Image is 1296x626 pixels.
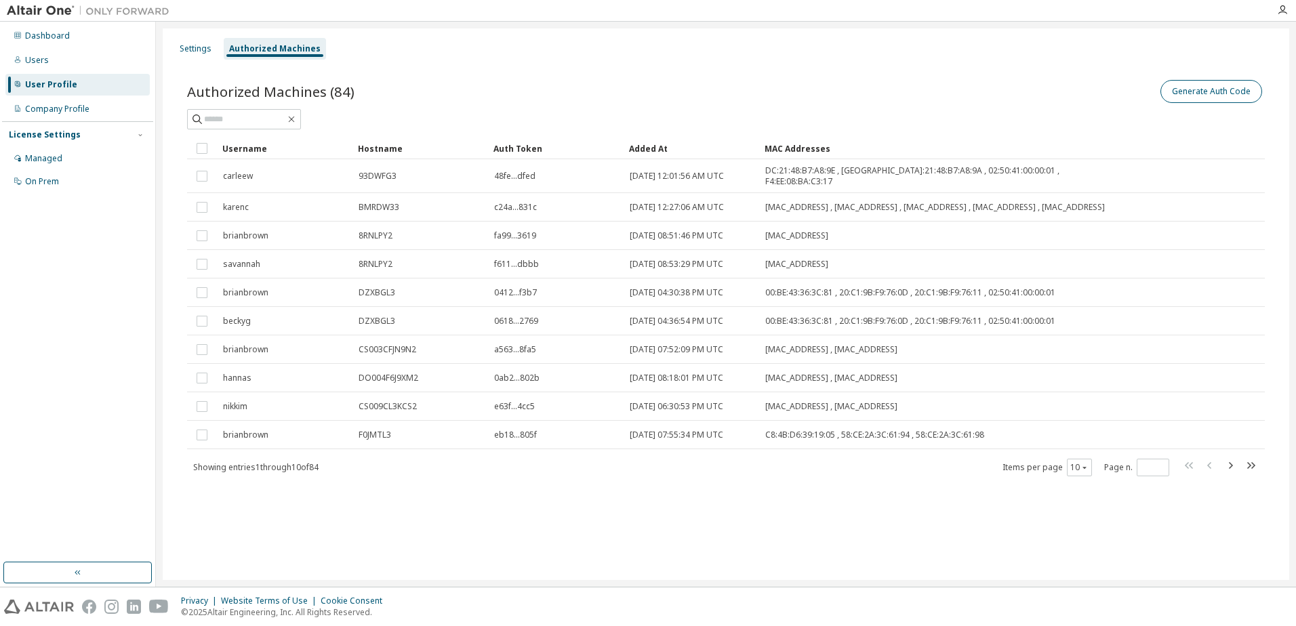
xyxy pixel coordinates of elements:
span: carleew [223,171,253,182]
button: Generate Auth Code [1160,80,1262,103]
span: [DATE] 08:18:01 PM UTC [630,373,723,383]
div: Website Terms of Use [221,596,321,606]
span: hannas [223,373,251,383]
span: Items per page [1003,459,1092,476]
span: [DATE] 12:27:06 AM UTC [630,202,724,213]
span: [MAC_ADDRESS] , [MAC_ADDRESS] , [MAC_ADDRESS] , [MAC_ADDRESS] , [MAC_ADDRESS] [765,202,1105,213]
span: a563...8fa5 [494,344,536,355]
span: 0618...2769 [494,316,538,327]
span: [DATE] 07:52:09 PM UTC [630,344,723,355]
div: Added At [629,138,754,159]
span: c24a...831c [494,202,537,213]
span: [MAC_ADDRESS] [765,230,828,241]
span: f611...dbbb [494,259,539,270]
img: Altair One [7,4,176,18]
div: User Profile [25,79,77,90]
span: DC:21:48:B7:A8:9E , [GEOGRAPHIC_DATA]:21:48:B7:A8:9A , 02:50:41:00:00:01 , F4:EE:08:BA:C3:17 [765,165,1122,187]
span: [DATE] 12:01:56 AM UTC [630,171,724,182]
span: [MAC_ADDRESS] [765,259,828,270]
span: beckyg [223,316,251,327]
div: Managed [25,153,62,164]
div: Dashboard [25,30,70,41]
span: 8RNLPY2 [359,230,392,241]
span: DZXBGL3 [359,316,395,327]
img: youtube.svg [149,600,169,614]
div: Users [25,55,49,66]
span: karenc [223,202,249,213]
span: [DATE] 06:30:53 PM UTC [630,401,723,412]
img: altair_logo.svg [4,600,74,614]
img: linkedin.svg [127,600,141,614]
span: F0JMTL3 [359,430,391,440]
span: brianbrown [223,344,268,355]
span: [DATE] 04:30:38 PM UTC [630,287,723,298]
span: C8:4B:D6:39:19:05 , 58:CE:2A:3C:61:94 , 58:CE:2A:3C:61:98 [765,430,984,440]
span: e63f...4cc5 [494,401,535,412]
span: [MAC_ADDRESS] , [MAC_ADDRESS] [765,344,897,355]
span: fa99...3619 [494,230,536,241]
span: brianbrown [223,287,268,298]
span: [DATE] 04:36:54 PM UTC [630,316,723,327]
span: [DATE] 07:55:34 PM UTC [630,430,723,440]
div: On Prem [25,176,59,187]
span: DZXBGL3 [359,287,395,298]
span: [DATE] 08:51:46 PM UTC [630,230,723,241]
img: facebook.svg [82,600,96,614]
div: Authorized Machines [229,43,321,54]
span: 0ab2...802b [494,373,540,383]
span: nikkim [223,401,247,412]
span: eb18...805f [494,430,537,440]
span: BMRDW33 [359,202,399,213]
img: instagram.svg [104,600,119,614]
span: [DATE] 08:53:29 PM UTC [630,259,723,270]
div: License Settings [9,129,81,140]
span: 93DWFG3 [359,171,397,182]
span: [MAC_ADDRESS] , [MAC_ADDRESS] [765,373,897,383]
span: DO004F6J9XM2 [359,373,418,383]
div: Auth Token [493,138,618,159]
div: Company Profile [25,104,89,114]
span: 00:BE:43:36:3C:81 , 20:C1:9B:F9:76:0D , 20:C1:9B:F9:76:11 , 02:50:41:00:00:01 [765,316,1055,327]
div: Username [222,138,347,159]
div: Privacy [181,596,221,606]
span: 48fe...dfed [494,171,535,182]
span: 00:BE:43:36:3C:81 , 20:C1:9B:F9:76:0D , 20:C1:9B:F9:76:11 , 02:50:41:00:00:01 [765,287,1055,298]
div: Settings [180,43,211,54]
span: Authorized Machines (84) [187,82,355,101]
span: brianbrown [223,230,268,241]
div: Cookie Consent [321,596,390,606]
span: 8RNLPY2 [359,259,392,270]
button: 10 [1070,462,1089,473]
span: CS009CL3KCS2 [359,401,417,412]
span: savannah [223,259,260,270]
span: [MAC_ADDRESS] , [MAC_ADDRESS] [765,401,897,412]
span: brianbrown [223,430,268,440]
div: MAC Addresses [765,138,1122,159]
span: 0412...f3b7 [494,287,537,298]
span: CS003CFJN9N2 [359,344,416,355]
span: Page n. [1104,459,1169,476]
span: Showing entries 1 through 10 of 84 [193,461,319,473]
div: Hostname [358,138,483,159]
p: © 2025 Altair Engineering, Inc. All Rights Reserved. [181,606,390,618]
